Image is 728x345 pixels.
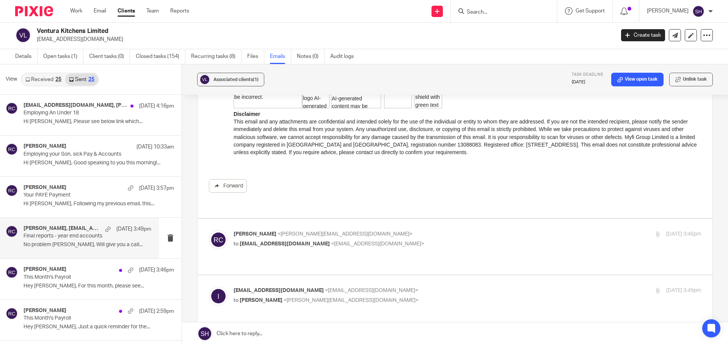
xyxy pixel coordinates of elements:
[13,85,100,91] a: Book time with [PERSON_NAME]
[209,287,228,306] img: svg%3E
[6,184,18,197] img: svg%3E
[43,49,83,64] a: Open tasks (1)
[152,100,180,131] img: emails
[170,7,189,15] a: Reports
[89,49,130,64] a: Client tasks (0)
[139,102,174,110] p: [DATE] 4:16pm
[297,49,325,64] a: Notes (0)
[234,231,276,237] span: [PERSON_NAME]
[253,77,259,82] span: (1)
[139,308,174,315] p: [DATE] 2:59pm
[12,70,151,76] a: [PERSON_NAME][EMAIL_ADDRESS][DOMAIN_NAME]
[103,110,126,116] span: £5,771.25
[24,242,151,248] p: No problem [PERSON_NAME], Will give you a call...
[24,315,144,322] p: This Month's Payroll
[24,324,174,330] p: Hey [PERSON_NAME], Just a quick reminder for the...
[240,298,282,303] span: [PERSON_NAME]
[209,230,228,249] img: svg%3E
[240,241,330,247] span: [EMAIL_ADDRESS][DOMAIN_NAME]
[197,73,264,86] button: Associated clients(1)
[213,77,259,82] span: Associated clients
[466,9,534,16] input: Search
[12,78,58,84] a: [DOMAIN_NAME]
[24,192,144,198] p: Your PAYE Payment
[6,102,18,114] img: svg%3E
[24,102,127,109] h4: [EMAIL_ADDRESS][DOMAIN_NAME], [PERSON_NAME]
[6,143,18,155] img: svg%3E
[136,143,174,151] p: [DATE] 10:33am
[6,266,18,278] img: svg%3E
[37,36,610,43] p: [EMAIL_ADDRESS][DOMAIN_NAME]
[37,27,495,35] h2: Ventura Kitchens Limited
[6,225,18,237] img: svg%3E
[24,266,66,273] h4: [PERSON_NAME]
[146,7,159,15] a: Team
[234,241,238,247] span: to
[139,266,174,274] p: [DATE] 3:46pm
[6,75,17,83] span: View
[70,7,82,15] a: Work
[621,29,665,41] a: Create task
[24,143,66,150] h4: [PERSON_NAME]
[24,160,174,166] p: Hi [PERSON_NAME], Good speaking to you this morning!...
[278,231,413,237] span: <[PERSON_NAME][EMAIL_ADDRESS][DOMAIN_NAME]>
[330,49,359,64] a: Audit logs
[12,202,54,208] a: [DOMAIN_NAME]
[24,308,66,314] h4: [PERSON_NAME]
[65,73,98,86] a: Sent25
[284,298,419,303] span: <[PERSON_NAME][EMAIL_ADDRESS][DOMAIN_NAME]>
[24,151,144,158] p: Employing your Son, sick Pay & Accounts
[572,73,604,76] span: Task deadline
[69,226,96,256] img: A black and white logo AI-generated content may be incorrect.
[94,7,106,15] a: Email
[98,101,149,131] img: A blue and yellow circle with white text AI-generated content may be incorrect.
[183,100,211,131] img: A blue and white shield with green text AI-generated content may be incorrect.
[576,8,605,14] span: Get Support
[191,49,242,64] a: Recurring tasks (8)
[118,7,135,15] a: Clients
[88,77,94,82] div: 25
[13,210,92,216] a: Book time with [PERSON_NAME]
[15,6,53,16] img: Pixie
[69,101,97,131] img: A black and white logo AI-generated content may be incorrect.
[24,283,174,289] p: Hey [PERSON_NAME], For this month, please see...
[270,49,291,64] a: Emails
[24,225,101,232] h4: [PERSON_NAME], [EMAIL_ADDRESS][DOMAIN_NAME]
[692,5,704,17] img: svg%3E
[666,287,701,295] p: [DATE] 3:49pm
[247,49,264,64] a: Files
[572,79,604,85] p: [DATE]
[24,201,174,207] p: Hi [PERSON_NAME], Following my previous email, this...
[24,119,174,125] p: Hi [PERSON_NAME], Please see below link which...
[24,184,66,191] h4: [PERSON_NAME]
[666,230,701,238] p: [DATE] 3:46pm
[234,298,238,303] span: to
[15,49,38,64] a: Details
[22,73,65,86] a: Received25
[647,7,689,15] p: [PERSON_NAME]
[136,49,185,64] a: Closed tasks (154)
[11,195,143,201] a: [PERSON_NAME][EMAIL_ADDRESS][DOMAIN_NAME]
[325,288,418,293] span: <[EMAIL_ADDRESS][DOMAIN_NAME]>
[669,73,713,86] button: Unlink task
[103,24,126,30] strong: £5,771.25
[199,74,210,85] img: svg%3E
[6,308,18,320] img: svg%3E
[331,241,424,247] span: <[EMAIL_ADDRESS][DOMAIN_NAME]>
[234,288,324,293] span: [EMAIL_ADDRESS][DOMAIN_NAME]
[24,110,144,116] p: Employing An Under 18
[116,225,151,233] p: [DATE] 3:49pm
[139,184,174,192] p: [DATE] 3:57pm
[24,274,144,281] p: This Month's Payroll
[97,226,147,256] img: A blue and yellow circle with white text AI-generated content may be incorrect.
[151,225,178,256] img: 089a47b57db1abc7f5325ad4eec269ae.png
[55,77,61,82] div: 25
[181,225,209,256] img: A blue and white shield with green text AI-generated content may be incorrect.
[24,233,126,239] p: Final reports - year end accounts
[611,73,664,86] a: View open task
[209,179,247,193] a: Forward
[15,27,31,43] img: svg%3E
